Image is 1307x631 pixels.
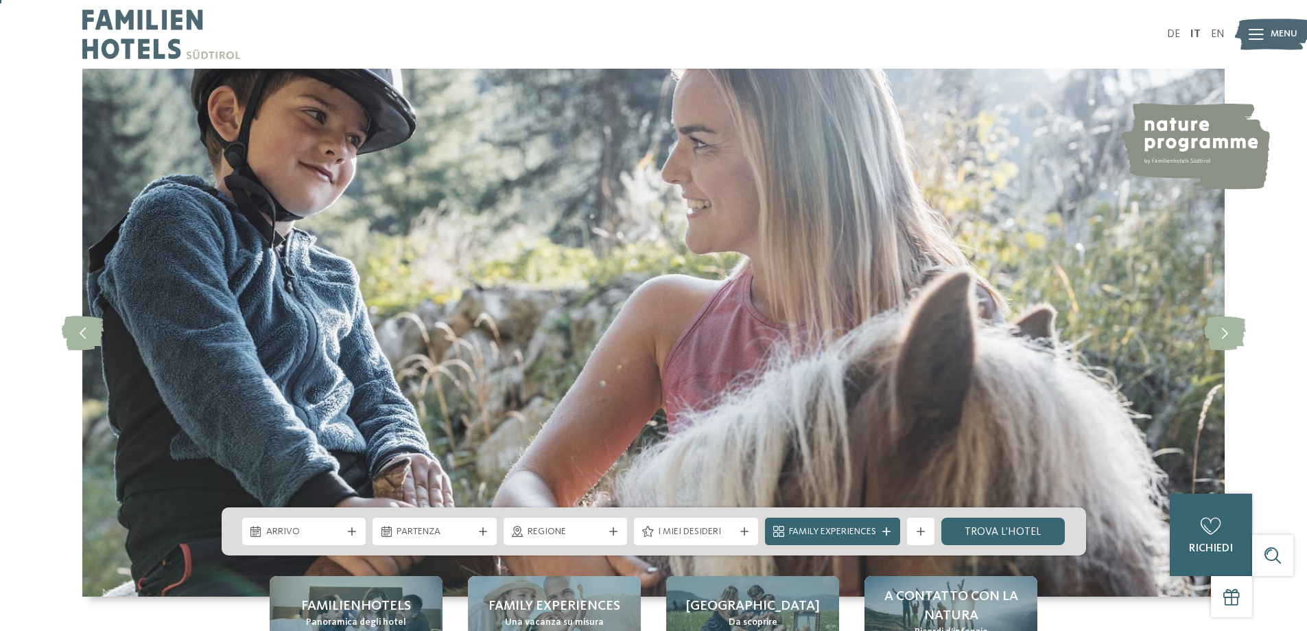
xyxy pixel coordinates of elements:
span: Partenza [397,525,473,539]
span: Familienhotels [301,597,411,616]
img: nature programme by Familienhotels Südtirol [1119,103,1270,190]
span: Da scoprire [729,616,777,630]
span: A contatto con la natura [878,587,1024,626]
span: I miei desideri [658,525,734,539]
span: Arrivo [266,525,342,539]
span: Family Experiences [789,525,876,539]
span: [GEOGRAPHIC_DATA] [686,597,820,616]
span: Menu [1271,27,1297,41]
span: Panoramica degli hotel [306,616,406,630]
span: Regione [528,525,604,539]
a: DE [1167,29,1180,40]
span: Family experiences [488,597,620,616]
span: richiedi [1189,543,1233,554]
span: Una vacanza su misura [505,616,604,630]
img: Family hotel Alto Adige: the happy family places! [82,69,1225,597]
a: IT [1190,29,1201,40]
a: richiedi [1170,494,1252,576]
a: trova l’hotel [941,518,1065,545]
a: EN [1211,29,1225,40]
